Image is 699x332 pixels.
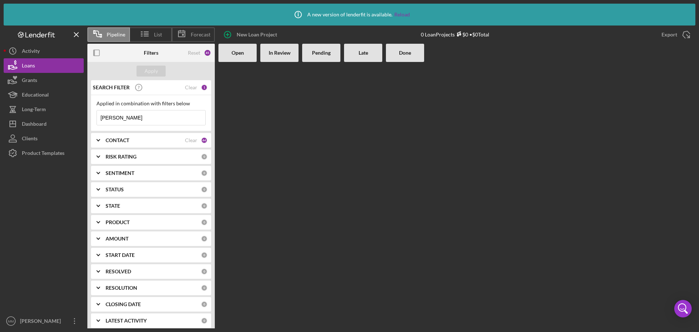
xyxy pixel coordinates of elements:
[201,252,208,258] div: 0
[4,44,84,58] button: Activity
[359,50,368,56] b: Late
[4,73,84,87] button: Grants
[22,44,40,60] div: Activity
[4,146,84,160] button: Product Templates
[185,137,197,143] div: Clear
[22,131,37,148] div: Clients
[106,154,137,160] b: RISK RATING
[106,236,129,242] b: AMOUNT
[654,27,695,42] button: Export
[201,285,208,291] div: 0
[201,268,208,275] div: 0
[185,85,197,90] div: Clear
[201,186,208,193] div: 0
[289,5,410,24] div: A new version of lenderfit is available.
[106,203,120,209] b: STATE
[201,84,208,91] div: 1
[4,117,84,131] button: Dashboard
[22,102,46,118] div: Long-Term
[22,146,64,162] div: Product Templates
[137,66,166,77] button: Apply
[106,318,147,324] b: LATEST ACTIVITY
[201,170,208,176] div: 0
[96,101,206,106] div: Applied in combination with filters below
[201,301,208,308] div: 0
[22,73,37,89] div: Grants
[106,301,141,307] b: CLOSING DATE
[18,314,66,330] div: [PERSON_NAME]
[8,319,14,323] text: MM
[674,300,692,317] div: Open Intercom Messenger
[237,27,277,42] div: New Loan Project
[93,85,130,90] b: SEARCH FILTER
[106,285,137,291] b: RESOLUTION
[106,269,131,274] b: RESOLVED
[201,235,208,242] div: 0
[399,50,411,56] b: Done
[106,187,124,192] b: STATUS
[4,58,84,73] button: Loans
[232,50,244,56] b: Open
[201,317,208,324] div: 0
[22,87,49,104] div: Educational
[4,87,84,102] button: Educational
[188,50,200,56] div: Reset
[421,31,489,38] div: 0 Loan Projects • $0 Total
[106,170,134,176] b: SENTIMENT
[201,153,208,160] div: 0
[204,49,211,56] div: 45
[106,137,129,143] b: CONTACT
[218,27,284,42] button: New Loan Project
[4,131,84,146] button: Clients
[455,31,468,38] div: $0
[106,219,130,225] b: PRODUCT
[22,117,47,133] div: Dashboard
[662,27,677,42] div: Export
[394,12,410,17] a: Reload
[145,66,158,77] div: Apply
[191,32,210,38] span: Forecast
[312,50,331,56] b: Pending
[22,58,35,75] div: Loans
[107,32,125,38] span: Pipeline
[4,102,84,117] button: Long-Term
[201,137,208,144] div: 44
[201,219,208,226] div: 0
[106,252,135,258] b: START DATE
[269,50,291,56] b: In Review
[201,203,208,209] div: 0
[144,50,158,56] b: Filters
[4,314,84,328] button: MM[PERSON_NAME]
[154,32,162,38] span: List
